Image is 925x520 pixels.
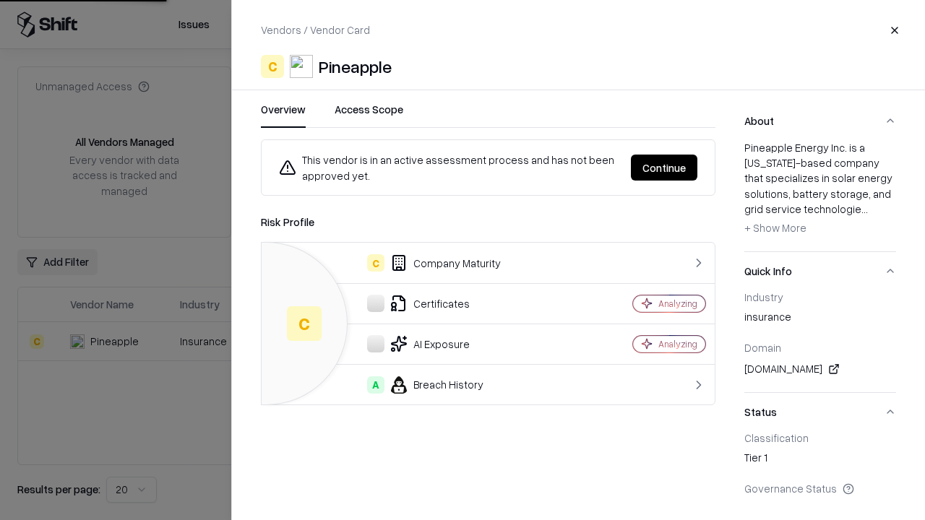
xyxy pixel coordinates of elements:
[367,376,384,394] div: A
[744,482,896,495] div: Governance Status
[290,55,313,78] img: Pineapple
[273,295,582,312] div: Certificates
[744,102,896,140] button: About
[273,335,582,352] div: AI Exposure
[744,360,896,378] div: [DOMAIN_NAME]
[319,55,392,78] div: Pineapple
[367,254,384,272] div: C
[744,431,896,444] div: Classification
[658,338,697,350] div: Analyzing
[279,152,619,183] div: This vendor is in an active assessment process and has not been approved yet.
[335,102,403,128] button: Access Scope
[261,55,284,78] div: C
[744,217,806,240] button: + Show More
[287,306,322,341] div: C
[273,254,582,272] div: Company Maturity
[861,202,868,215] span: ...
[261,102,306,128] button: Overview
[744,393,896,431] button: Status
[744,140,896,251] div: About
[658,298,697,310] div: Analyzing
[744,290,896,392] div: Quick Info
[273,376,582,394] div: Breach History
[744,341,896,354] div: Domain
[744,290,896,303] div: Industry
[744,221,806,234] span: + Show More
[744,140,896,240] div: Pineapple Energy Inc. is a [US_STATE]-based company that specializes in solar energy solutions, b...
[261,213,715,230] div: Risk Profile
[744,252,896,290] button: Quick Info
[744,309,896,329] div: insurance
[744,450,896,470] div: Tier 1
[261,22,370,38] p: Vendors / Vendor Card
[631,155,697,181] button: Continue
